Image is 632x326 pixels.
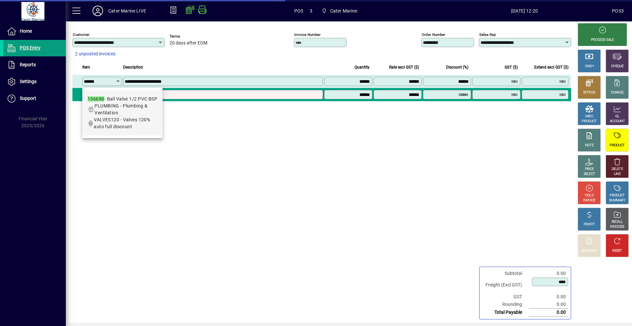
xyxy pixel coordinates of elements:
[479,32,496,37] mat-label: Sales rep
[585,167,594,172] div: PRICE
[611,90,624,95] div: CHARGE
[591,38,614,43] div: PROCESS SALE
[3,90,66,107] a: Support
[611,64,623,69] div: CHEQUE
[585,64,593,69] div: CASH
[294,6,303,16] span: POS
[355,64,370,71] span: Quantity
[446,64,468,71] span: Discount (%)
[612,220,623,224] div: RECALL
[529,309,568,316] td: 0.00
[482,293,529,301] td: GST
[319,5,360,17] span: Cater Marine
[609,198,625,203] div: SUMMARY
[108,6,146,16] div: Cater Marine LIVE
[82,64,90,71] span: Item
[3,74,66,90] a: Settings
[123,64,143,71] span: Description
[581,249,597,253] div: DISCOUNT
[585,193,593,198] div: HOLD
[529,293,568,301] td: 0.00
[94,117,150,129] span: VALVES120 - Valves 120% auto full discount
[610,224,624,229] div: INVOICES
[482,301,529,309] td: Rounding
[20,28,32,34] span: Home
[389,64,419,71] span: Rate excl GST ($)
[612,6,624,16] div: POS3
[482,277,529,293] td: Freight (Excl GST)
[73,32,90,37] mat-label: Customer
[330,6,357,16] span: Cater Marine
[20,45,40,50] span: POS Entry
[585,114,593,119] div: MISC
[170,41,207,46] span: 20 days after EOM
[529,301,568,309] td: 0.00
[75,50,116,57] span: 2 unposted invoices
[3,23,66,40] a: Home
[94,103,147,115] span: PLUMBING - Plumbing & Ventilation
[20,79,37,84] span: Settings
[422,32,445,37] mat-label: Order number
[610,193,624,198] div: PRODUCT
[88,96,157,103] div: - Ball Valve 1/2 PVC BSP
[437,6,612,16] span: [DATE] 12:20
[614,172,620,177] div: LINE
[583,90,595,95] div: EFTPOS
[170,34,209,39] span: Terms
[584,172,595,177] div: SELECT
[20,96,36,101] span: Support
[3,57,66,73] a: Reports
[82,90,163,135] mat-option: 136690 - Ball Valve 1/2 PVC BSP
[615,114,619,119] div: GL
[482,270,529,277] td: Subtotal
[582,119,596,124] div: PRODUCT
[529,270,568,277] td: 0.00
[612,167,623,172] div: DELETE
[20,62,36,67] span: Reports
[610,143,624,148] div: PRODUCT
[87,5,108,17] button: Profile
[584,222,595,227] div: PROFIT
[583,198,595,203] div: INVOICE
[585,143,593,148] div: NOTE
[612,249,622,253] div: RESET
[482,309,529,316] td: Total Payable
[88,96,104,102] em: 136690
[72,48,118,60] button: 2 unposted invoices
[505,64,518,71] span: GST ($)
[610,119,625,124] div: ACCOUNT
[534,64,568,71] span: Extend excl GST ($)
[294,32,321,37] mat-label: Invoice number
[310,6,312,16] span: 3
